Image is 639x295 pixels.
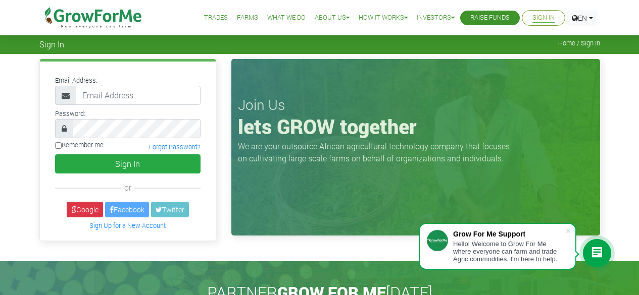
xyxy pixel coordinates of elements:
input: Email Address [76,86,201,105]
a: Sign In [532,13,555,23]
a: Forgot Password? [149,143,201,151]
a: Investors [417,13,455,23]
p: We are your outsource African agricultural technology company that focuses on cultivating large s... [238,140,516,164]
h3: Join Us [238,96,594,113]
div: Grow For Me Support [453,230,565,238]
a: EN [567,10,598,26]
label: Remember me [55,140,104,150]
input: Remember me [55,142,62,149]
a: What We Do [267,13,306,23]
a: Farms [237,13,258,23]
div: Hello! Welcome to Grow For Me where everyone can farm and trade Agric commodities. I'm here to help. [453,240,565,263]
span: Sign In [39,39,64,49]
a: Raise Funds [470,13,510,23]
div: or [55,182,201,194]
a: Sign Up for a New Account [89,221,166,229]
a: Trades [204,13,228,23]
label: Email Address: [55,76,97,85]
a: Google [67,202,103,217]
label: Password: [55,109,85,119]
h1: lets GROW together [238,114,594,139]
button: Sign In [55,154,201,173]
span: Home / Sign In [558,39,600,47]
a: About Us [315,13,350,23]
a: How it Works [359,13,408,23]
